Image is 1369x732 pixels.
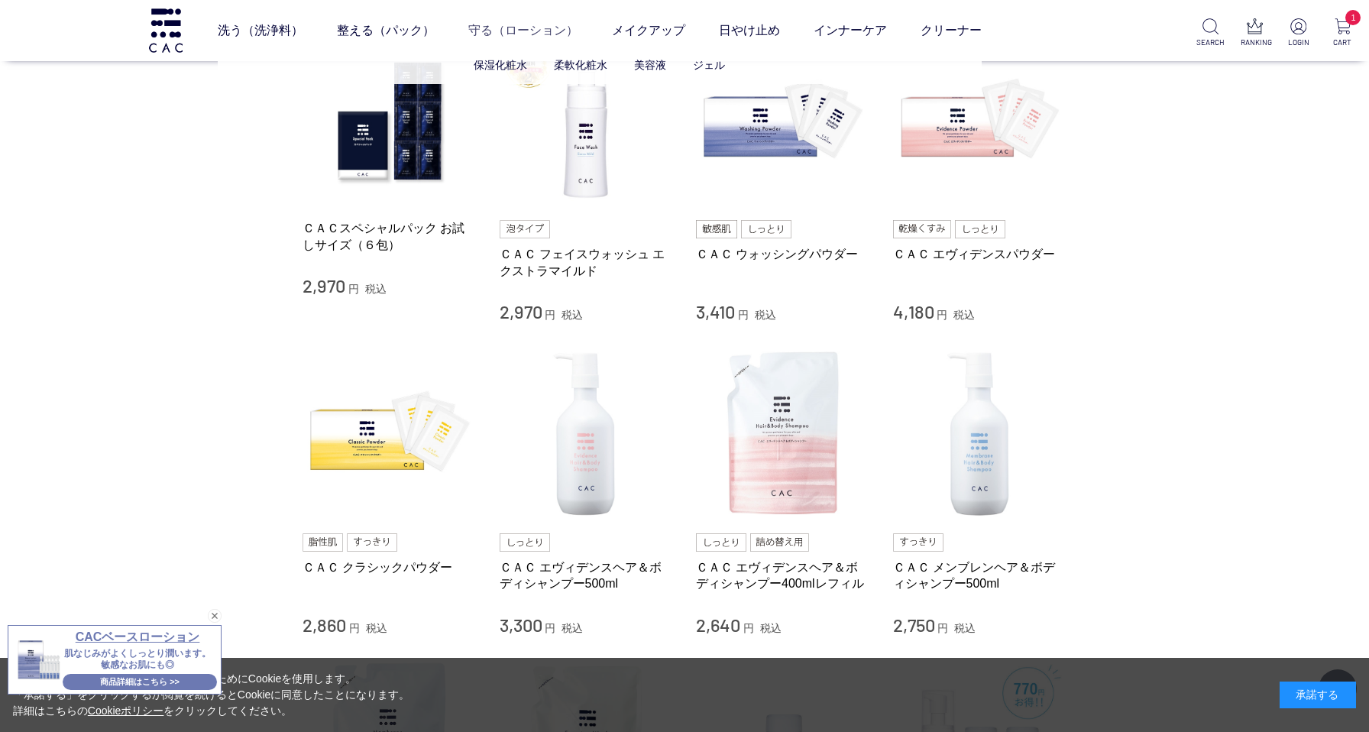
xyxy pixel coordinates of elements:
[500,34,674,209] img: ＣＡＣ フェイスウォッシュ エクストラマイルド
[348,283,359,295] span: 円
[893,559,1067,592] a: ＣＡＣ メンブレンヘア＆ボディシャンプー500ml
[955,220,1005,238] img: しっとり
[719,9,780,52] a: 日やけ止め
[347,533,397,552] img: すっきり
[893,300,934,322] span: 4,180
[500,614,542,636] span: 3,300
[545,622,555,634] span: 円
[741,220,791,238] img: しっとり
[760,622,782,634] span: 税込
[893,533,943,552] img: すっきり
[696,347,870,521] img: ＣＡＣ エヴィデンスヘア＆ボディシャンプー400mlレフィル
[366,622,387,634] span: 税込
[893,246,1067,262] a: ＣＡＣ エヴィデンスパウダー
[1241,37,1269,48] p: RANKING
[1196,37,1225,48] p: SEARCH
[1345,10,1361,25] span: 1
[696,300,735,322] span: 3,410
[303,559,477,575] a: ＣＡＣ クラシックパウダー
[893,347,1067,521] img: ＣＡＣ メンブレンヘア＆ボディシャンプー500ml
[562,622,583,634] span: 税込
[147,8,185,52] img: logo
[303,220,477,253] a: ＣＡＣスペシャルパック お試しサイズ（６包）
[893,220,952,238] img: 乾燥くすみ
[696,246,870,262] a: ＣＡＣ ウォッシングパウダー
[1284,37,1312,48] p: LOGIN
[218,9,303,52] a: 洗う（洗浄料）
[1329,37,1357,48] p: CART
[303,533,343,552] img: 脂性肌
[893,614,935,636] span: 2,750
[814,9,887,52] a: インナーケア
[303,614,346,636] span: 2,860
[696,533,746,552] img: しっとり
[937,309,947,321] span: 円
[937,622,948,634] span: 円
[743,622,754,634] span: 円
[696,614,740,636] span: 2,640
[474,59,527,71] a: 保湿化粧水
[954,622,976,634] span: 税込
[562,309,583,321] span: 税込
[750,533,809,552] img: 詰め替え用
[953,309,975,321] span: 税込
[468,9,578,52] a: 守る（ローション）
[500,559,674,592] a: ＣＡＣ エヴィデンスヘア＆ボディシャンプー500ml
[893,34,1067,209] img: ＣＡＣ エヴィデンスパウダー
[303,347,477,521] img: ＣＡＣ クラシックパウダー
[1280,682,1356,708] div: 承諾する
[755,309,776,321] span: 税込
[696,220,737,238] img: 敏感肌
[921,9,982,52] a: クリーナー
[349,622,360,634] span: 円
[500,533,550,552] img: しっとり
[337,9,435,52] a: 整える（パック）
[696,34,870,209] img: ＣＡＣ ウォッシングパウダー
[554,59,607,71] a: 柔軟化粧水
[500,300,542,322] span: 2,970
[500,220,550,238] img: 泡タイプ
[303,274,345,296] span: 2,970
[612,9,685,52] a: メイクアップ
[1329,18,1357,48] a: 1 CART
[303,34,477,209] img: ＣＡＣスペシャルパック お試しサイズ（６包）
[1196,18,1225,48] a: SEARCH
[693,59,725,71] a: ジェル
[1284,18,1312,48] a: LOGIN
[365,283,387,295] span: 税込
[88,704,164,717] a: Cookieポリシー
[500,347,674,521] img: ＣＡＣ エヴィデンスヘア＆ボディシャンプー500ml
[545,309,555,321] span: 円
[738,309,749,321] span: 円
[1241,18,1269,48] a: RANKING
[634,59,666,71] a: 美容液
[696,559,870,592] a: ＣＡＣ エヴィデンスヘア＆ボディシャンプー400mlレフィル
[500,246,674,279] a: ＣＡＣ フェイスウォッシュ エクストラマイルド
